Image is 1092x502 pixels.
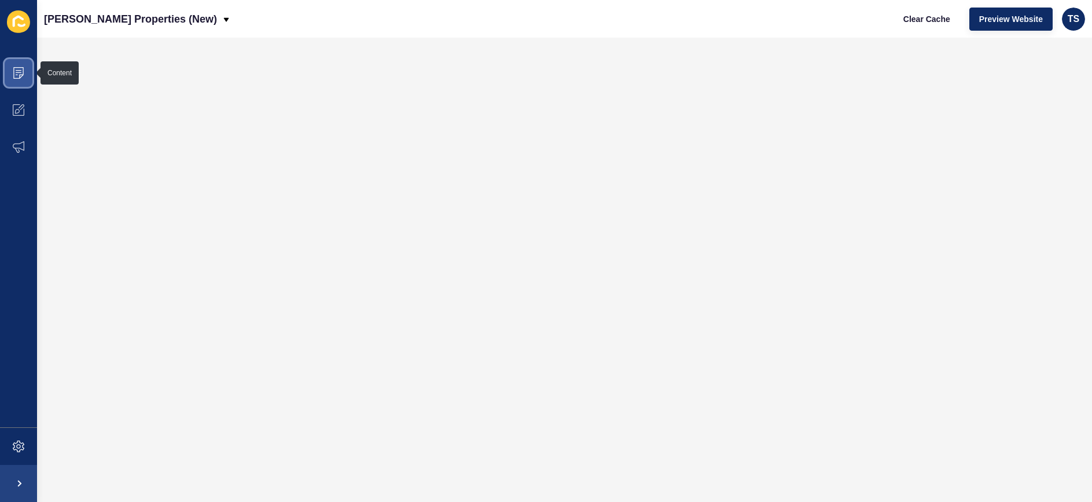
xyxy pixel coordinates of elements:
[894,8,960,31] button: Clear Cache
[969,8,1053,31] button: Preview Website
[979,13,1043,25] span: Preview Website
[47,68,72,78] div: Content
[903,13,950,25] span: Clear Cache
[44,5,217,34] p: [PERSON_NAME] Properties (New)
[1068,13,1079,25] span: TS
